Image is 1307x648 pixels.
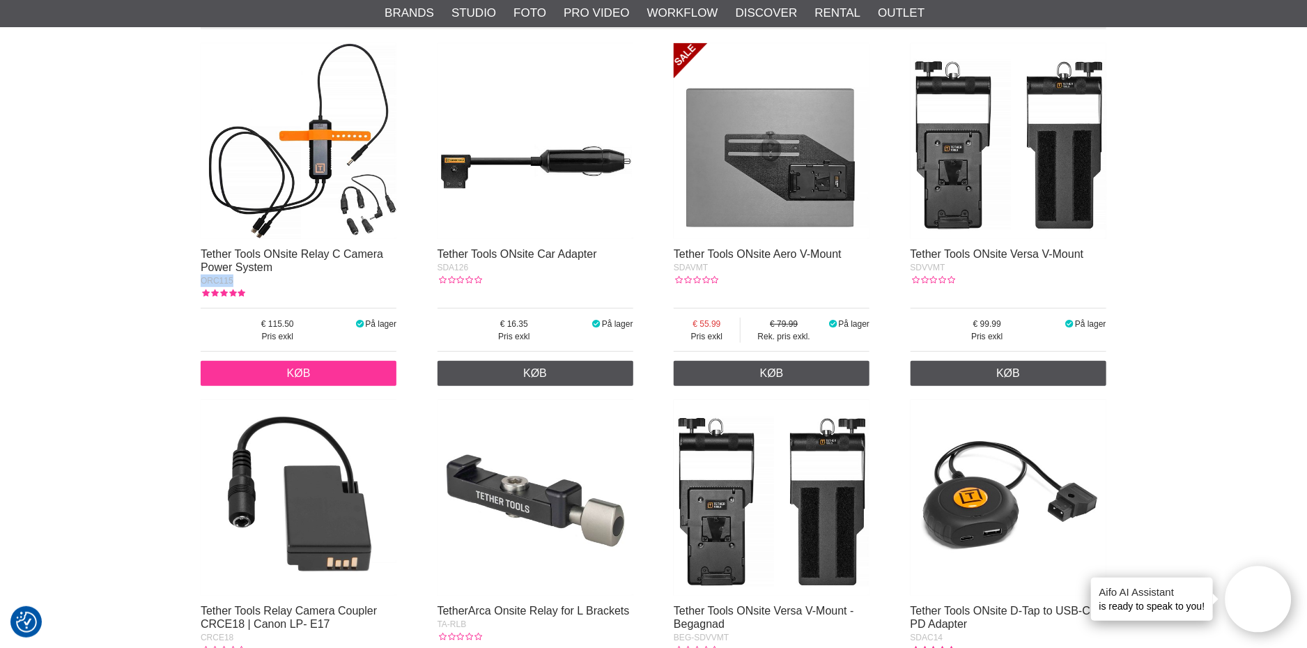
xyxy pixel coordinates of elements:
a: Køb [674,361,869,386]
span: ORC115 [201,276,233,286]
span: SDAVMT [674,263,708,272]
img: Tether Tools ONsite Aero V-Mount [674,43,869,239]
div: Kundebedømmelse: 0 [438,274,482,286]
span: 79.99 [741,318,828,330]
a: Brands [385,4,434,22]
i: På lager [591,319,602,329]
a: Tether Tools ONsite Versa V-Mount [911,248,1084,260]
div: is ready to speak to you! [1091,578,1214,621]
i: På lager [1064,319,1075,329]
h4: Aifo AI Assistant [1099,585,1205,599]
span: TA-RLB [438,619,467,629]
span: På lager [365,319,396,329]
a: Discover [736,4,798,22]
span: SDVVMT [911,263,945,272]
span: CRCE18 [201,633,233,642]
div: Kundebedømmelse: 0 [438,631,482,643]
span: På lager [602,319,633,329]
div: Kundebedømmelse: 0 [911,274,955,286]
a: Foto [513,4,546,22]
span: Pris exkl [201,330,355,343]
span: På lager [838,319,869,329]
img: Tether Tools ONsite Versa V-Mount - Begagnad [674,400,869,596]
span: 99.99 [911,318,1065,330]
span: SDA126 [438,263,469,272]
span: Pris exkl [674,330,740,343]
div: Kundebedømmelse: 0 [674,274,718,286]
a: Køb [438,361,633,386]
a: Tether Tools Relay Camera Coupler CRCE18 | Canon LP- E17 [201,605,377,630]
span: BEG-SDVVMT [674,633,729,642]
a: Tether Tools ONsite Versa V-Mount - Begagnad [674,605,853,630]
a: Rental [814,4,860,22]
span: Pris exkl [911,330,1065,343]
span: 16.35 [438,318,591,330]
i: På lager [828,319,839,329]
span: SDAC14 [911,633,943,642]
a: Køb [911,361,1106,386]
span: 115.50 [201,318,355,330]
img: Tether Tools ONsite Car Adapter [438,43,633,239]
span: 55.99 [674,318,740,330]
a: Tether Tools ONsite D-Tap to USB-C PD Adapter [911,605,1090,630]
i: På lager [355,319,366,329]
img: TetherArca Onsite Relay for L Brackets [438,400,633,596]
a: TetherArca Onsite Relay for L Brackets [438,605,630,617]
img: Tether Tools ONsite Versa V-Mount [911,43,1106,239]
img: Tether Tools Relay Camera Coupler CRCE18 | Canon LP- E17 [201,400,396,596]
a: Outlet [878,4,925,22]
img: Tether Tools ONsite D-Tap to USB-C PD Adapter [911,400,1106,596]
a: Tether Tools ONsite Car Adapter [438,248,597,260]
button: Samtykkepræferencer [16,610,37,635]
a: Pro Video [564,4,629,22]
a: Tether Tools ONsite Aero V-Mount [674,248,842,260]
a: Køb [201,361,396,386]
a: Studio [451,4,496,22]
span: Rek. pris exkl. [741,330,828,343]
img: Revisit consent button [16,612,37,633]
a: Tether Tools ONsite Relay C Camera Power System [201,248,383,273]
span: På lager [1075,319,1106,329]
span: Pris exkl [438,330,591,343]
img: Tether Tools ONsite Relay C Camera Power System [201,43,396,239]
a: Workflow [647,4,718,22]
div: Kundebedømmelse: 5.00 [201,287,245,300]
